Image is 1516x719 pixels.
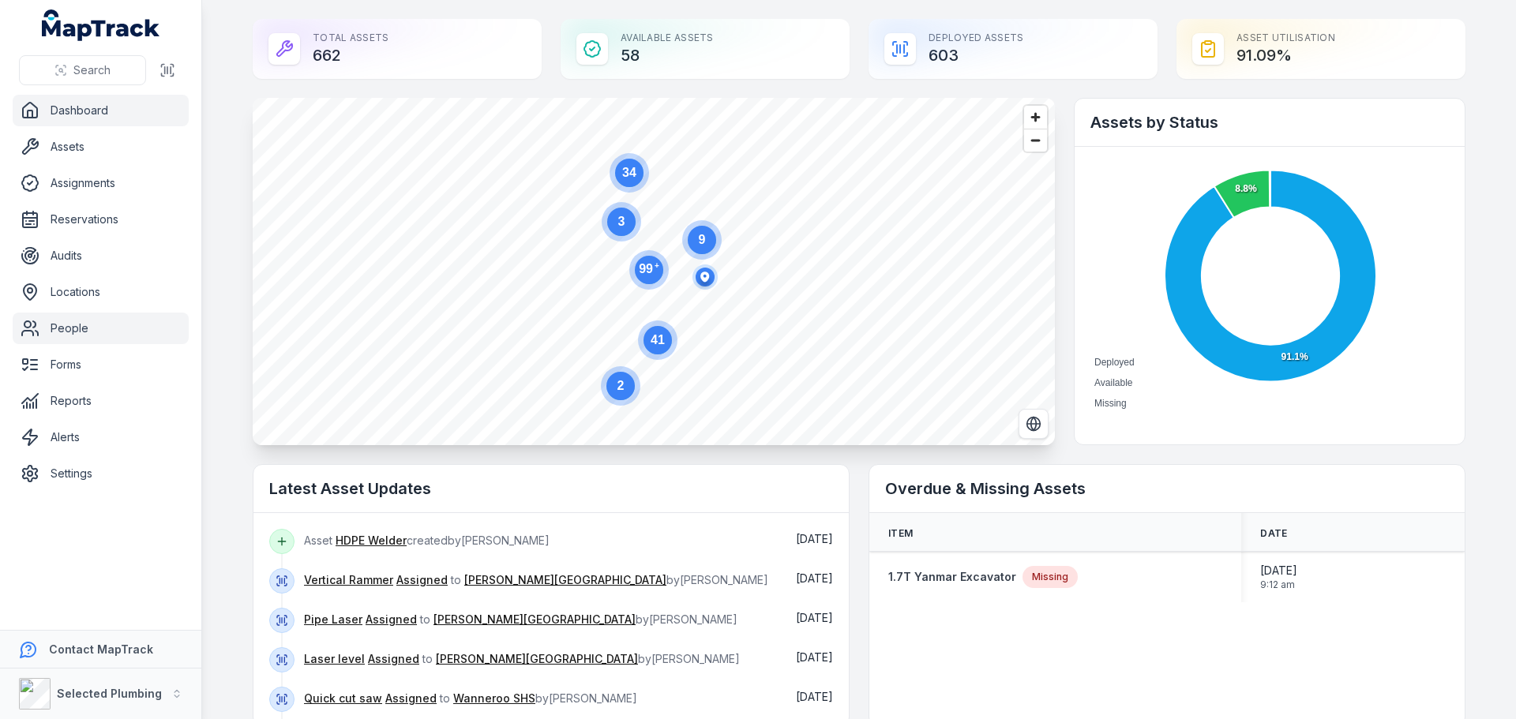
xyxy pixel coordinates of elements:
a: Wanneroo SHS [453,691,535,706]
span: [DATE] [796,571,833,585]
a: Reports [13,385,189,417]
a: Assigned [396,572,448,588]
span: Missing [1094,398,1127,409]
text: 9 [699,233,706,246]
div: Missing [1023,566,1078,588]
a: [PERSON_NAME][GEOGRAPHIC_DATA] [436,651,638,667]
span: [DATE] [796,532,833,545]
text: 2 [617,379,625,392]
strong: Contact MapTrack [49,642,153,656]
span: to by [PERSON_NAME] [304,652,740,665]
span: [DATE] [1260,563,1297,579]
a: Vertical Rammer [304,572,393,588]
button: Search [19,55,146,85]
a: Assigned [385,691,437,706]
button: Zoom in [1024,106,1047,129]
a: Settings [13,458,189,489]
h2: Overdue & Missing Assets [885,477,1449,500]
a: Reservations [13,204,189,235]
button: Switch to Satellite View [1019,409,1049,439]
span: Available [1094,377,1132,388]
a: People [13,313,189,344]
a: Assigned [366,612,417,627]
a: Pipe Laser [304,612,362,627]
h2: Assets by Status [1090,111,1449,133]
text: 41 [651,333,665,346]
a: Assignments [13,167,189,199]
h2: Latest Asset Updates [269,477,833,500]
span: 9:12 am [1260,579,1297,591]
time: 8/29/2025, 11:16:30 AM [796,611,833,624]
button: Zoom out [1024,129,1047,152]
span: Item [888,527,913,540]
span: [DATE] [796,650,833,664]
span: Deployed [1094,357,1135,368]
span: [DATE] [796,690,833,703]
a: MapTrack [42,9,160,41]
text: 99 [639,261,659,275]
text: 3 [618,215,625,228]
a: Dashboard [13,95,189,126]
span: to by [PERSON_NAME] [304,573,768,586]
a: Forms [13,349,189,380]
span: [DATE] [796,611,833,624]
time: 8/29/2025, 8:49:17 AM [796,690,833,703]
canvas: Map [253,98,1055,445]
a: HDPE Welder [336,533,407,549]
time: 8/29/2025, 12:14:32 PM [796,532,833,545]
a: Laser level [304,651,365,667]
a: Assigned [368,651,419,667]
text: 34 [622,166,636,179]
span: to by [PERSON_NAME] [304,691,637,705]
a: [PERSON_NAME][GEOGRAPHIC_DATA] [433,612,636,627]
time: 8/20/2025, 9:12:07 AM [1260,563,1297,591]
span: Asset created by [PERSON_NAME] [304,534,550,547]
a: Alerts [13,421,189,453]
span: Search [73,62,111,78]
span: Date [1260,527,1287,540]
a: Locations [13,276,189,308]
a: Quick cut saw [304,691,382,706]
a: Assets [13,131,189,163]
strong: Selected Plumbing [57,687,162,700]
a: 1.7T Yanmar Excavator [888,569,1016,585]
a: Audits [13,240,189,271]
tspan: + [655,261,659,270]
time: 8/29/2025, 11:16:58 AM [796,571,833,585]
a: [PERSON_NAME][GEOGRAPHIC_DATA] [464,572,666,588]
time: 8/29/2025, 11:15:58 AM [796,650,833,664]
span: to by [PERSON_NAME] [304,612,737,626]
